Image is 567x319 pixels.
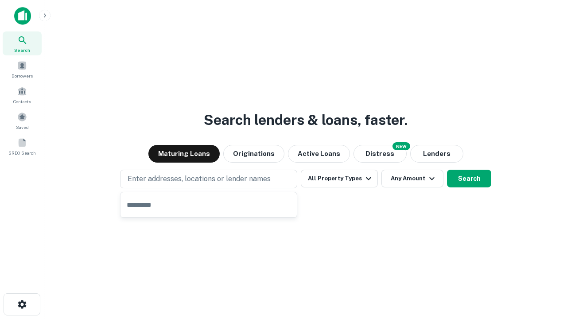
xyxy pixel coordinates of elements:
a: SREO Search [3,134,42,158]
span: SREO Search [8,149,36,156]
button: Any Amount [381,170,443,187]
span: Saved [16,124,29,131]
h3: Search lenders & loans, faster. [204,109,408,131]
button: Maturing Loans [148,145,220,163]
button: Search distressed loans with lien and other non-mortgage details. [353,145,407,163]
a: Saved [3,109,42,132]
span: Borrowers [12,72,33,79]
button: Enter addresses, locations or lender names [120,170,297,188]
a: Search [3,31,42,55]
button: Search [447,170,491,187]
span: Contacts [13,98,31,105]
button: Originations [223,145,284,163]
a: Borrowers [3,57,42,81]
a: Contacts [3,83,42,107]
iframe: Chat Widget [523,248,567,291]
button: Lenders [410,145,463,163]
button: Active Loans [288,145,350,163]
img: capitalize-icon.png [14,7,31,25]
p: Enter addresses, locations or lender names [128,174,271,184]
button: All Property Types [301,170,378,187]
span: Search [14,47,30,54]
div: NEW [392,142,410,150]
